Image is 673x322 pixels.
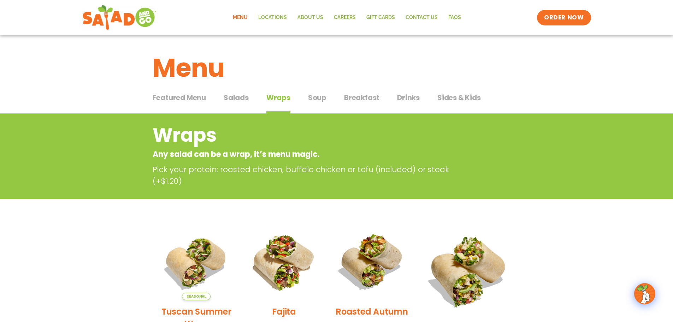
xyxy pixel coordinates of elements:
h1: Menu [153,49,521,87]
div: Tabbed content [153,90,521,114]
a: GIFT CARDS [361,10,400,26]
h2: Roasted Autumn [336,305,408,318]
h2: Wraps [153,121,464,150]
img: Product photo for Fajita Wrap [246,223,323,300]
span: Featured Menu [153,92,206,103]
a: Menu [228,10,253,26]
img: wpChatIcon [635,284,655,304]
nav: Menu [228,10,466,26]
p: Pick your protein: roasted chicken, buffalo chicken or tofu (included) or steak (+$1.20) [153,164,467,187]
span: ORDER NOW [544,13,584,22]
img: Product photo for BBQ Ranch Wrap [421,223,515,317]
a: Locations [253,10,292,26]
a: Careers [329,10,361,26]
span: Breakfast [344,92,379,103]
span: Sides & Kids [437,92,481,103]
a: FAQs [443,10,466,26]
span: Soup [308,92,326,103]
a: About Us [292,10,329,26]
span: Salads [224,92,249,103]
img: Product photo for Tuscan Summer Wrap [158,223,235,300]
a: ORDER NOW [537,10,591,25]
span: Drinks [397,92,420,103]
h2: Fajita [272,305,296,318]
a: Contact Us [400,10,443,26]
img: Product photo for Roasted Autumn Wrap [333,223,410,300]
p: Any salad can be a wrap, it’s menu magic. [153,148,464,160]
img: new-SAG-logo-768×292 [82,4,157,32]
span: Seasonal [182,293,211,300]
span: Wraps [266,92,290,103]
